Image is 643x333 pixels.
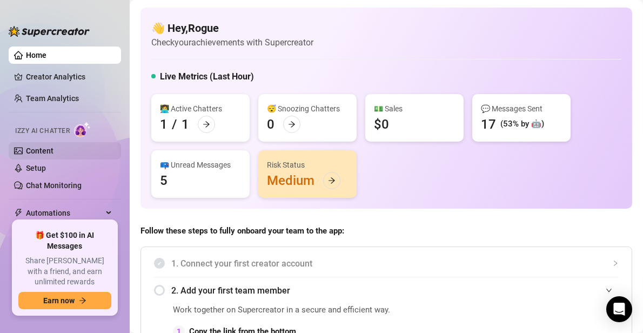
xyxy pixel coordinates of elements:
span: collapsed [612,260,619,267]
strong: Follow these steps to fully onboard your team to the app: [140,226,344,236]
article: Check your achievements with Supercreator [151,36,313,49]
div: 17 [481,116,496,133]
div: 💬 Messages Sent [481,103,562,115]
span: expanded [606,287,612,294]
div: 5 [160,172,168,189]
h4: 👋 Hey, Rogue [151,21,313,36]
a: Team Analytics [26,94,79,103]
a: Home [26,51,46,59]
a: Creator Analytics [26,68,112,85]
div: (53% by 🤖) [500,118,544,131]
div: 👩‍💻 Active Chatters [160,103,241,115]
span: arrow-right [79,297,86,304]
div: Open Intercom Messenger [606,296,632,322]
span: arrow-right [288,121,296,128]
span: Izzy AI Chatter [15,126,70,136]
div: 2. Add your first team member [154,277,619,304]
div: 😴 Snoozing Chatters [267,103,348,115]
a: Content [26,146,53,155]
span: Share [PERSON_NAME] with a friend, and earn unlimited rewards [18,256,111,288]
span: thunderbolt [14,209,23,217]
span: arrow-right [328,177,336,184]
a: Setup [26,164,46,172]
div: $0 [374,116,389,133]
h5: Live Metrics (Last Hour) [160,70,254,83]
span: 1. Connect your first creator account [171,257,619,270]
div: 0 [267,116,274,133]
div: 📪 Unread Messages [160,159,241,171]
span: Automations [26,204,103,222]
div: 💵 Sales [374,103,455,115]
span: Work together on Supercreator in a secure and efficient way. [173,304,423,317]
img: logo-BBDzfeDw.svg [9,26,90,37]
button: Earn nowarrow-right [18,292,111,309]
div: 1. Connect your first creator account [154,250,619,277]
span: arrow-right [203,121,210,128]
div: Risk Status [267,159,348,171]
div: 1 [182,116,189,133]
span: 2. Add your first team member [171,284,619,297]
img: AI Chatter [74,122,91,137]
span: 🎁 Get $100 in AI Messages [18,230,111,251]
div: 1 [160,116,168,133]
span: Earn now [43,296,75,305]
a: Chat Monitoring [26,181,82,190]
